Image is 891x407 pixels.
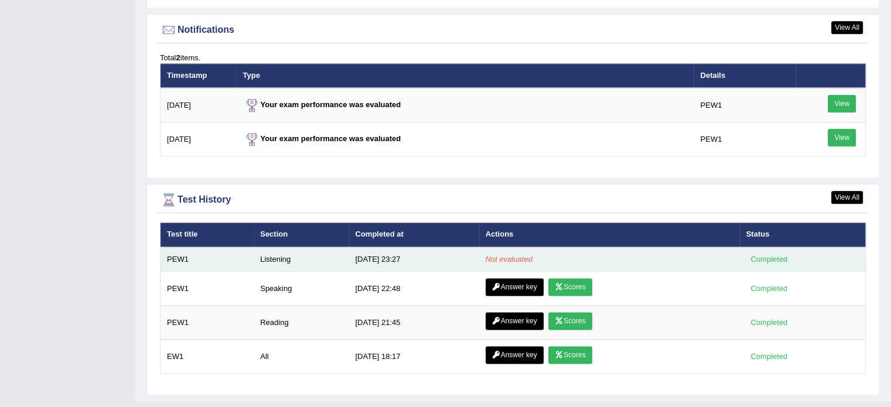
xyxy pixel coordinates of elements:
[160,21,866,39] div: Notifications
[479,223,740,247] th: Actions
[548,346,592,364] a: Scores
[831,21,863,34] a: View All
[349,223,479,247] th: Completed at
[746,253,792,265] div: Completed
[160,52,866,63] div: Total items.
[548,278,592,296] a: Scores
[694,88,795,122] td: PEW1
[254,223,349,247] th: Section
[486,346,544,364] a: Answer key
[161,306,254,340] td: PEW1
[486,278,544,296] a: Answer key
[694,63,795,88] th: Details
[176,53,180,62] b: 2
[161,340,254,374] td: EW1
[237,63,694,88] th: Type
[161,272,254,306] td: PEW1
[746,316,792,329] div: Completed
[349,247,479,272] td: [DATE] 23:27
[161,247,254,272] td: PEW1
[161,122,237,156] td: [DATE]
[161,63,237,88] th: Timestamp
[486,255,532,264] em: Not evaluated
[161,88,237,122] td: [DATE]
[254,272,349,306] td: Speaking
[161,223,254,247] th: Test title
[746,350,792,362] div: Completed
[254,247,349,272] td: Listening
[160,191,866,208] div: Test History
[740,223,866,247] th: Status
[254,340,349,374] td: All
[349,272,479,306] td: [DATE] 22:48
[746,282,792,295] div: Completed
[254,306,349,340] td: Reading
[243,134,401,143] strong: Your exam performance was evaluated
[548,312,592,330] a: Scores
[349,306,479,340] td: [DATE] 21:45
[831,191,863,204] a: View All
[243,100,401,109] strong: Your exam performance was evaluated
[349,340,479,374] td: [DATE] 18:17
[828,95,856,112] a: View
[694,122,795,156] td: PEW1
[828,129,856,146] a: View
[486,312,544,330] a: Answer key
